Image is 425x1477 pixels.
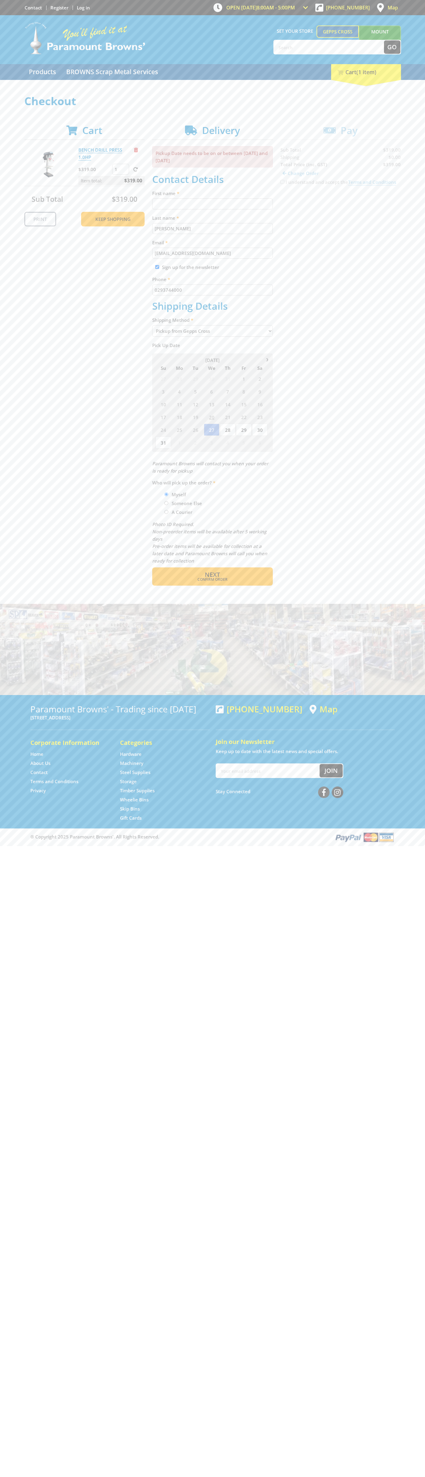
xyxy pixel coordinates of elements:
[152,174,273,185] h2: Contact Details
[120,787,155,794] a: Go to the Timber Supplies page
[220,424,235,436] span: 28
[152,316,273,324] label: Shipping Method
[156,411,171,423] span: 17
[188,436,203,449] span: 2
[152,460,268,474] em: Paramount Browns will contact you when your order is ready for pickup
[165,578,260,581] span: Confirm order
[331,64,401,80] div: Cart
[172,411,187,423] span: 18
[78,147,122,160] a: BENCH DRILL PRESS 1.0HP
[205,357,220,363] span: [DATE]
[120,806,140,812] a: Go to the Skip Bins page
[30,760,50,766] a: Go to the About Us page
[236,436,252,449] span: 5
[152,521,267,564] em: Photo ID Required. Non-preorder items will be available after 5 working days Pre-order items will...
[310,704,338,714] a: View a map of Gepps Cross location
[204,398,219,410] span: 13
[205,570,220,579] span: Next
[204,424,219,436] span: 27
[156,398,171,410] span: 10
[220,364,235,372] span: Th
[252,373,268,385] span: 2
[24,64,60,80] a: Go to the Products page
[81,212,145,226] a: Keep Shopping
[120,760,143,766] a: Go to the Machinery page
[220,411,235,423] span: 21
[78,176,145,185] p: Item total:
[226,4,295,11] span: OPEN [DATE]
[30,714,210,721] p: [STREET_ADDRESS]
[252,385,268,398] span: 9
[170,498,204,508] label: Someone Else
[172,398,187,410] span: 11
[188,398,203,410] span: 12
[156,385,171,398] span: 3
[30,769,48,776] a: Go to the Contact page
[30,146,67,183] img: BENCH DRILL PRESS 1.0HP
[188,411,203,423] span: 19
[252,411,268,423] span: 23
[188,385,203,398] span: 5
[384,40,400,54] button: Go
[236,398,252,410] span: 15
[120,751,142,757] a: Go to the Hardware page
[120,797,149,803] a: Go to the Wheelie Bins page
[204,385,219,398] span: 6
[236,364,252,372] span: Fr
[236,411,252,423] span: 22
[152,342,273,349] label: Pick Up Date
[164,492,168,496] input: Please select who will pick up the order.
[50,5,68,11] a: Go to the registration page
[359,26,401,49] a: Mount [PERSON_NAME]
[164,510,168,514] input: Please select who will pick up the order.
[252,424,268,436] span: 30
[152,146,273,167] p: Pickup Date needs to be on or between [DATE] and [DATE]
[164,501,168,505] input: Please select who will pick up the order.
[320,764,343,777] button: Join
[152,567,273,586] button: Next Confirm order
[152,325,273,337] select: Please select a shipping method.
[156,424,171,436] span: 24
[170,507,194,517] label: A Courier
[172,424,187,436] span: 25
[170,489,188,500] label: Myself
[204,411,219,423] span: 20
[24,21,146,55] img: Paramount Browns'
[274,40,384,54] input: Search
[30,778,78,785] a: Go to the Terms and Conditions page
[152,479,273,486] label: Who will pick up the order?
[30,704,210,714] h3: Paramount Browns' - Trading since [DATE]
[204,373,219,385] span: 30
[152,300,273,312] h2: Shipping Details
[172,385,187,398] span: 4
[236,385,252,398] span: 8
[152,248,273,259] input: Please enter your email address.
[216,764,320,777] input: Your email address
[172,373,187,385] span: 28
[124,176,142,185] span: $319.00
[134,147,138,153] a: Remove from cart
[30,751,43,757] a: Go to the Home page
[152,190,273,197] label: First name
[216,784,343,799] div: Stay Connected
[202,124,240,137] span: Delivery
[172,436,187,449] span: 1
[204,436,219,449] span: 3
[257,4,295,11] span: 8:00am - 5:00pm
[30,738,108,747] h5: Corporate Information
[24,95,401,107] h1: Checkout
[220,385,235,398] span: 7
[25,5,42,11] a: Go to the Contact page
[317,26,359,38] a: Gepps Cross
[120,738,197,747] h5: Categories
[156,436,171,449] span: 31
[120,778,137,785] a: Go to the Storage page
[204,364,219,372] span: We
[220,373,235,385] span: 31
[216,704,302,714] div: [PHONE_NUMBER]
[152,284,273,295] input: Please enter your telephone number.
[236,373,252,385] span: 1
[252,436,268,449] span: 6
[78,166,111,173] p: $319.00
[156,364,171,372] span: Su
